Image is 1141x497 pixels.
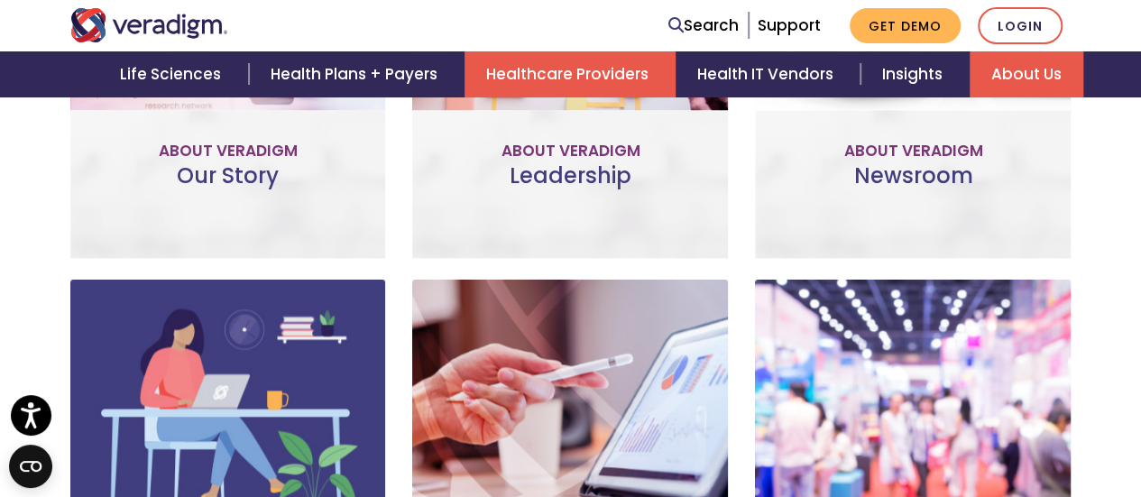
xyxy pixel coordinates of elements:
[85,163,372,216] h3: Our Story
[199,106,304,118] div: Keywords by Traffic
[758,14,821,36] a: Support
[465,51,676,97] a: Healthcare Providers
[29,47,43,61] img: website_grey.svg
[427,139,713,163] p: About Veradigm
[98,51,248,97] a: Life Sciences
[179,105,194,119] img: tab_keywords_by_traffic_grey.svg
[49,105,63,119] img: tab_domain_overview_orange.svg
[676,51,860,97] a: Health IT Vendors
[249,51,465,97] a: Health Plans + Payers
[85,139,372,163] p: About Veradigm
[427,163,713,216] h3: Leadership
[47,47,198,61] div: Domain: [DOMAIN_NAME]
[769,163,1056,216] h3: Newsroom
[69,106,161,118] div: Domain Overview
[978,7,1063,44] a: Login
[51,29,88,43] div: v 4.0.25
[970,51,1083,97] a: About Us
[70,8,228,42] img: Veradigm logo
[9,445,52,488] button: Open CMP widget
[668,14,739,38] a: Search
[860,51,970,97] a: Insights
[850,8,961,43] a: Get Demo
[29,29,43,43] img: logo_orange.svg
[769,139,1056,163] p: About Veradigm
